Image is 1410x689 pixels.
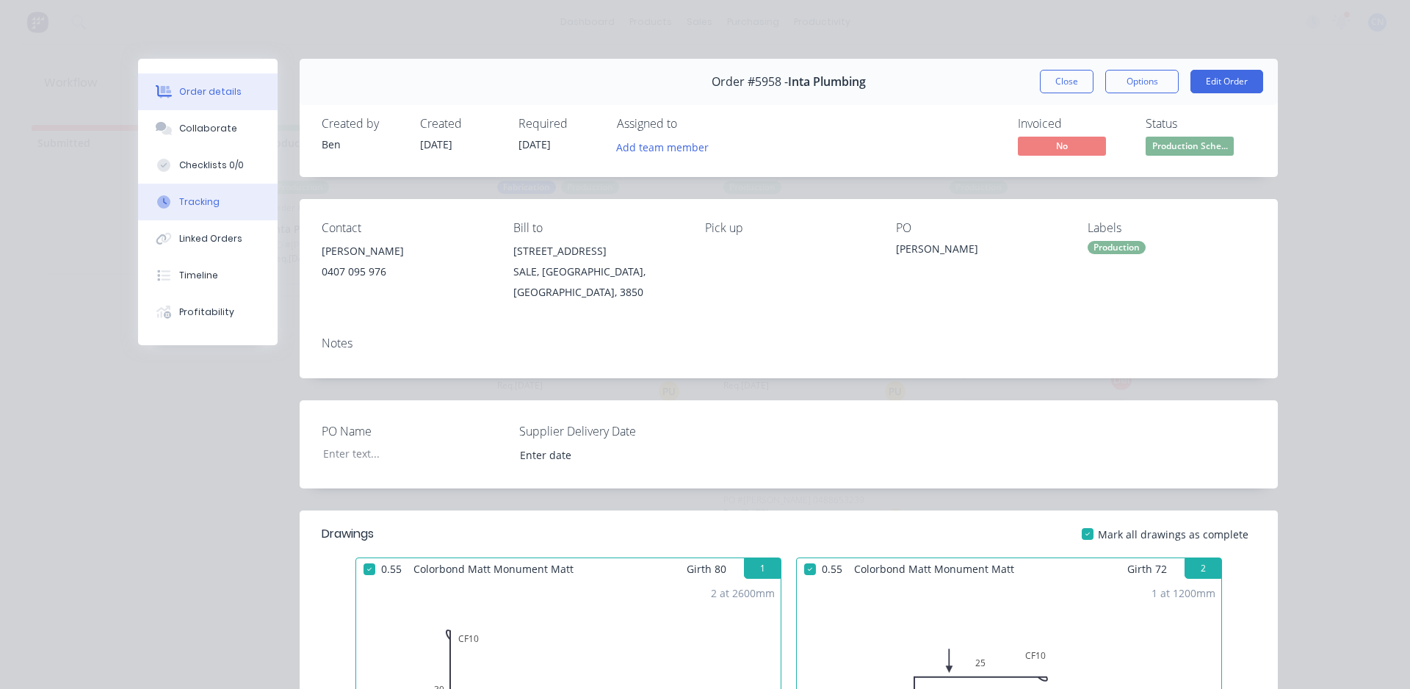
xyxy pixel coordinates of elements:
[617,117,764,131] div: Assigned to
[519,422,703,440] label: Supplier Delivery Date
[513,261,681,303] div: SALE, [GEOGRAPHIC_DATA], [GEOGRAPHIC_DATA], 3850
[322,261,490,282] div: 0407 095 976
[744,558,781,579] button: 1
[179,306,234,319] div: Profitability
[138,110,278,147] button: Collaborate
[179,122,237,135] div: Collaborate
[179,85,242,98] div: Order details
[138,257,278,294] button: Timeline
[1185,558,1221,579] button: 2
[1018,137,1106,155] span: No
[848,558,1020,580] span: Colorbond Matt Monument Matt
[1098,527,1248,542] span: Mark all drawings as complete
[513,241,681,261] div: [STREET_ADDRESS]
[179,159,244,172] div: Checklists 0/0
[138,294,278,331] button: Profitability
[138,73,278,110] button: Order details
[513,241,681,303] div: [STREET_ADDRESS]SALE, [GEOGRAPHIC_DATA], [GEOGRAPHIC_DATA], 3850
[896,241,1064,261] div: [PERSON_NAME]
[1151,585,1215,601] div: 1 at 1200mm
[712,75,788,89] span: Order #5958 -
[1018,117,1128,131] div: Invoiced
[322,137,402,152] div: Ben
[375,558,408,580] span: 0.55
[1190,70,1263,93] button: Edit Order
[1146,137,1234,159] button: Production Sche...
[138,147,278,184] button: Checklists 0/0
[1105,70,1179,93] button: Options
[609,137,717,156] button: Add team member
[322,525,374,543] div: Drawings
[408,558,579,580] span: Colorbond Matt Monument Matt
[322,221,490,235] div: Contact
[1040,70,1093,93] button: Close
[788,75,866,89] span: Inta Plumbing
[687,558,726,580] span: Girth 80
[816,558,848,580] span: 0.55
[1146,117,1256,131] div: Status
[510,444,693,466] input: Enter date
[1088,221,1256,235] div: Labels
[1146,137,1234,155] span: Production Sche...
[179,232,242,245] div: Linked Orders
[322,117,402,131] div: Created by
[322,422,505,440] label: PO Name
[518,117,599,131] div: Required
[420,117,501,131] div: Created
[322,336,1256,350] div: Notes
[138,220,278,257] button: Linked Orders
[179,195,220,209] div: Tracking
[322,241,490,288] div: [PERSON_NAME]0407 095 976
[518,137,551,151] span: [DATE]
[1088,241,1146,254] div: Production
[617,137,717,156] button: Add team member
[1127,558,1167,580] span: Girth 72
[179,269,218,282] div: Timeline
[711,585,775,601] div: 2 at 2600mm
[513,221,681,235] div: Bill to
[138,184,278,220] button: Tracking
[705,221,873,235] div: Pick up
[322,241,490,261] div: [PERSON_NAME]
[420,137,452,151] span: [DATE]
[896,221,1064,235] div: PO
